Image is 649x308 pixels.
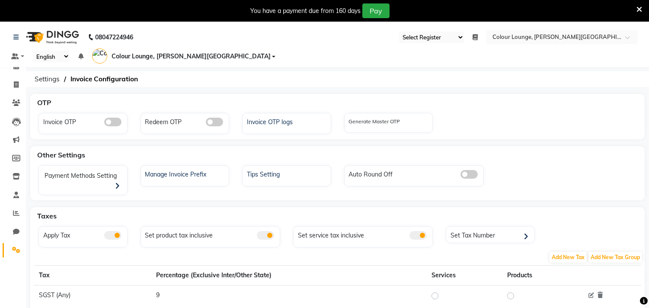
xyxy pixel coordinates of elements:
[41,115,127,127] div: Invoice OTP
[349,118,400,125] label: Generate Master OTP
[426,266,502,286] th: Services
[347,168,483,179] div: Auto Round Off
[550,252,587,263] span: Add New Tax
[41,168,127,195] div: Payment Methods Setting
[143,168,229,179] div: Manage Invoice Prefix
[30,71,64,87] span: Settings
[243,115,331,127] a: Invoice OTP logs
[448,229,534,242] div: Set Tax Number
[34,266,151,286] th: Tax
[588,252,642,263] span: Add New Tax Group
[588,253,643,261] a: Add New Tax Group
[250,6,361,16] div: You have a payment due from 160 days
[143,229,280,240] div: Set product tax inclusive
[141,168,229,179] a: Manage Invoice Prefix
[95,25,133,49] b: 08047224946
[92,48,107,64] img: Colour Lounge, Lawrence Road
[151,266,426,286] th: Percentage (Exclusive Inter/Other State)
[22,25,81,49] img: logo
[362,3,390,18] button: Pay
[245,168,331,179] div: Tips Setting
[296,229,432,240] div: Set service tax inclusive
[549,253,588,261] a: Add New Tax
[41,229,127,240] div: Apply Tax
[66,71,142,87] span: Invoice Configuration
[502,266,579,286] th: Products
[112,52,271,61] span: Colour Lounge, [PERSON_NAME][GEOGRAPHIC_DATA]
[245,115,331,127] div: Invoice OTP logs
[143,115,229,127] div: Redeem OTP
[243,168,331,179] a: Tips Setting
